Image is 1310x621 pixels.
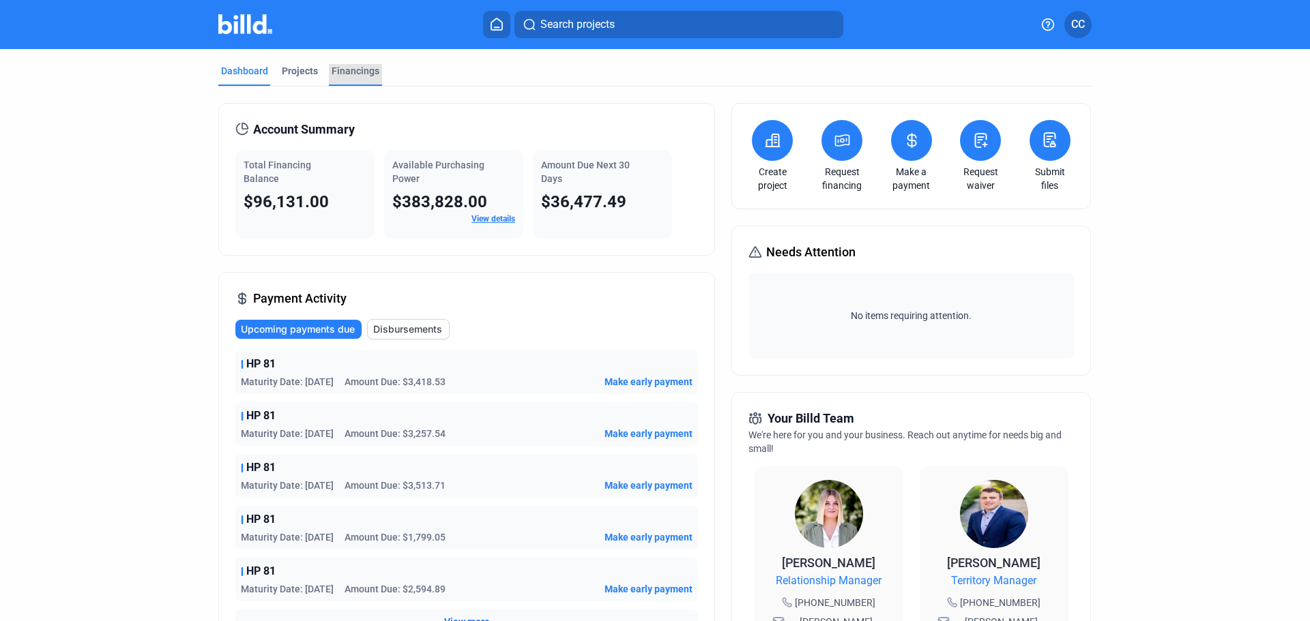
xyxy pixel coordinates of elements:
[605,530,693,544] button: Make early payment
[776,573,882,589] span: Relationship Manager
[1064,11,1092,38] button: CC
[345,479,446,492] span: Amount Due: $3,513.71
[241,479,334,492] span: Maturity Date: [DATE]
[246,408,276,424] span: HP 81
[782,556,875,570] span: [PERSON_NAME]
[392,160,484,184] span: Available Purchasing Power
[540,16,615,33] span: Search projects
[471,214,515,224] a: View details
[345,530,446,544] span: Amount Due: $1,799.05
[957,165,1004,192] a: Request waiver
[332,64,379,78] div: Financings
[253,289,347,308] span: Payment Activity
[605,427,693,440] button: Make early payment
[367,319,450,339] button: Disbursements
[392,192,487,211] span: $383,828.00
[246,563,276,579] span: HP 81
[246,356,276,372] span: HP 81
[795,480,863,548] img: Relationship Manager
[605,479,693,492] button: Make early payment
[282,64,318,78] div: Projects
[1026,165,1074,192] a: Submit files
[345,582,446,596] span: Amount Due: $2,594.89
[373,322,442,336] span: Disbursements
[241,375,334,389] span: Maturity Date: [DATE]
[748,165,796,192] a: Create project
[748,429,1062,454] span: We're here for you and your business. Reach out anytime for needs big and small!
[241,322,355,336] span: Upcoming payments due
[888,165,935,192] a: Make a payment
[541,192,626,211] span: $36,477.49
[246,459,276,476] span: HP 81
[218,14,272,34] img: Billd Company Logo
[960,596,1040,609] span: [PHONE_NUMBER]
[345,375,446,389] span: Amount Due: $3,418.53
[221,64,268,78] div: Dashboard
[246,511,276,528] span: HP 81
[818,165,866,192] a: Request financing
[345,427,446,440] span: Amount Due: $3,257.54
[244,192,329,211] span: $96,131.00
[947,556,1040,570] span: [PERSON_NAME]
[795,596,875,609] span: [PHONE_NUMBER]
[960,480,1028,548] img: Territory Manager
[605,375,693,389] button: Make early payment
[1071,16,1085,33] span: CC
[605,582,693,596] button: Make early payment
[241,530,334,544] span: Maturity Date: [DATE]
[766,243,856,262] span: Needs Attention
[951,573,1036,589] span: Territory Manager
[541,160,630,184] span: Amount Due Next 30 Days
[241,582,334,596] span: Maturity Date: [DATE]
[244,160,311,184] span: Total Financing Balance
[241,427,334,440] span: Maturity Date: [DATE]
[514,11,843,38] button: Search projects
[768,409,854,428] span: Your Billd Team
[235,320,362,339] button: Upcoming payments due
[754,309,1068,322] span: No items requiring attention.
[253,120,355,139] span: Account Summary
